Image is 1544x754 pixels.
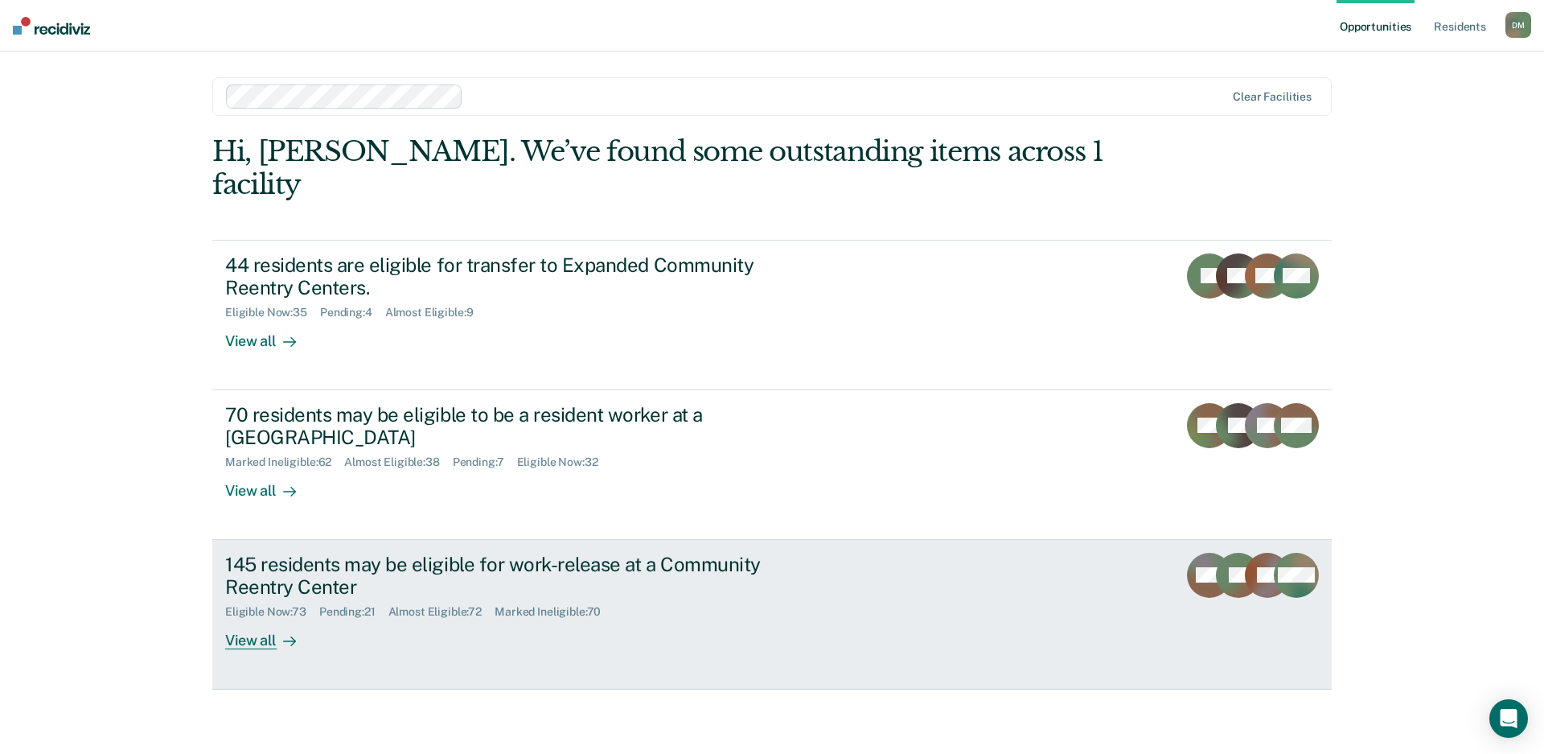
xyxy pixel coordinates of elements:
div: Marked Ineligible : 62 [225,455,344,469]
div: Eligible Now : 32 [517,455,611,469]
div: Almost Eligible : 72 [388,605,495,619]
div: Almost Eligible : 9 [385,306,487,319]
a: 145 residents may be eligible for work-release at a Community Reentry CenterEligible Now:73Pendin... [212,540,1332,690]
div: Pending : 7 [453,455,517,469]
div: Eligible Now : 35 [225,306,320,319]
div: 145 residents may be eligible for work-release at a Community Reentry Center [225,553,790,599]
a: 70 residents may be eligible to be a resident worker at a [GEOGRAPHIC_DATA]Marked Ineligible:62Al... [212,390,1332,540]
div: View all [225,319,315,351]
div: Eligible Now : 73 [225,605,319,619]
div: Open Intercom Messenger [1489,699,1528,738]
div: 44 residents are eligible for transfer to Expanded Community Reentry Centers. [225,253,790,300]
img: Recidiviz [13,17,90,35]
button: DM [1505,12,1531,38]
div: View all [225,469,315,501]
div: Marked Ineligible : 70 [495,605,614,619]
div: Pending : 4 [320,306,385,319]
div: D M [1505,12,1531,38]
div: Clear facilities [1233,90,1312,104]
div: View all [225,619,315,650]
a: 44 residents are eligible for transfer to Expanded Community Reentry Centers.Eligible Now:35Pendi... [212,240,1332,390]
div: Almost Eligible : 38 [344,455,453,469]
div: Hi, [PERSON_NAME]. We’ve found some outstanding items across 1 facility [212,135,1108,201]
div: 70 residents may be eligible to be a resident worker at a [GEOGRAPHIC_DATA] [225,403,790,450]
div: Pending : 21 [319,605,388,619]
